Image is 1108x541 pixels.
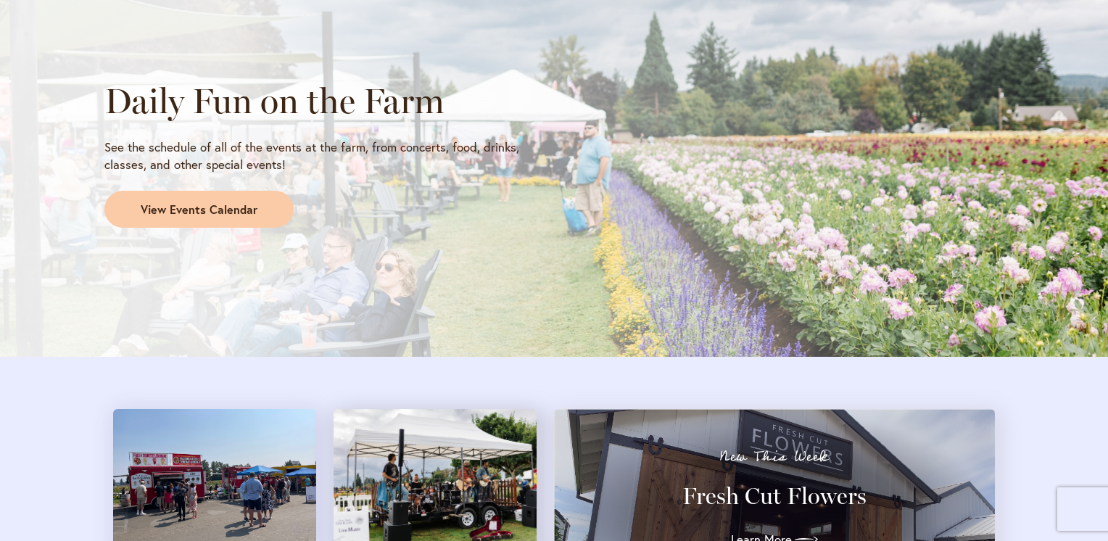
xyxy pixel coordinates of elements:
[104,191,294,228] a: View Events Calendar
[580,450,969,464] p: New This Week
[104,80,541,121] h2: Daily Fun on the Farm
[580,482,969,511] h3: Fresh Cut Flowers
[141,202,257,218] span: View Events Calendar
[104,139,541,173] p: See the schedule of all of the events at the farm, from concerts, food, drinks, classes, and othe...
